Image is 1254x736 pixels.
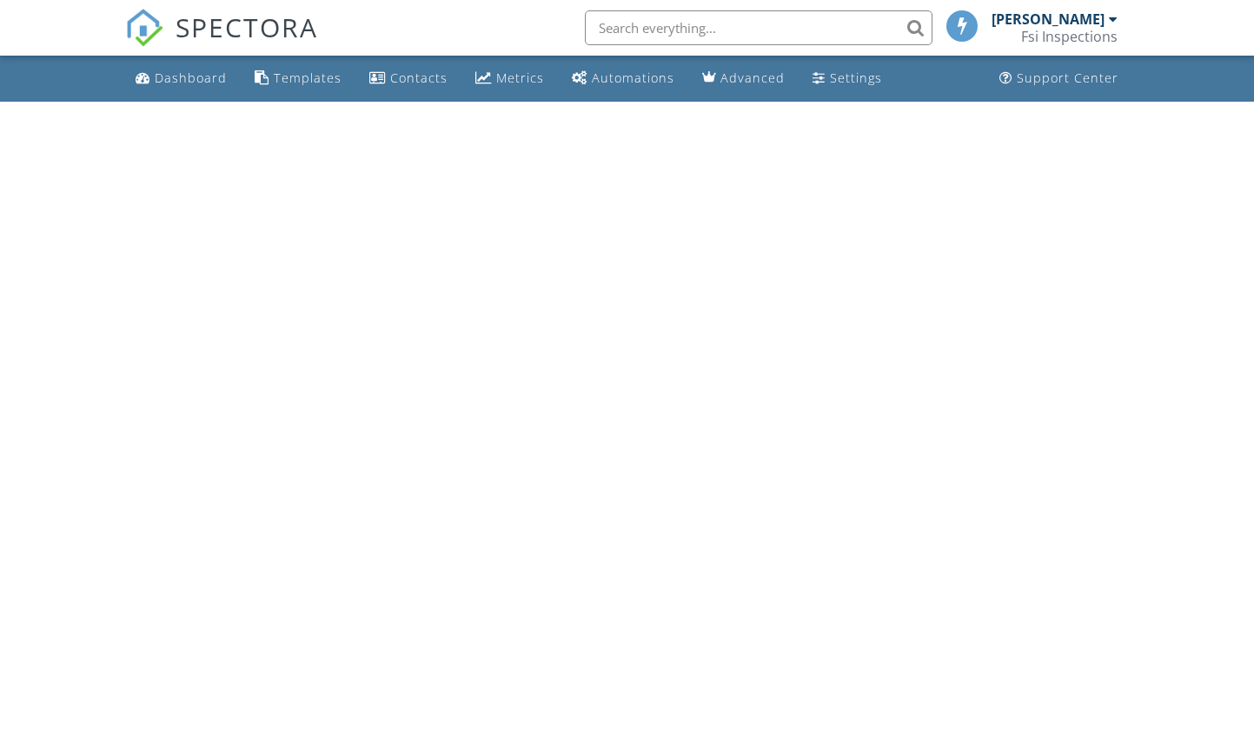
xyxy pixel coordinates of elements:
[565,63,681,95] a: Automations (Basic)
[125,23,318,60] a: SPECTORA
[830,70,882,86] div: Settings
[1021,28,1118,45] div: Fsi Inspections
[695,63,792,95] a: Advanced
[155,70,227,86] div: Dashboard
[125,9,163,47] img: The Best Home Inspection Software - Spectora
[585,10,932,45] input: Search everything...
[992,10,1105,28] div: [PERSON_NAME]
[720,70,785,86] div: Advanced
[1017,70,1118,86] div: Support Center
[362,63,454,95] a: Contacts
[992,63,1125,95] a: Support Center
[176,9,318,45] span: SPECTORA
[274,70,342,86] div: Templates
[248,63,348,95] a: Templates
[496,70,544,86] div: Metrics
[592,70,674,86] div: Automations
[390,70,448,86] div: Contacts
[129,63,234,95] a: Dashboard
[806,63,889,95] a: Settings
[468,63,551,95] a: Metrics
